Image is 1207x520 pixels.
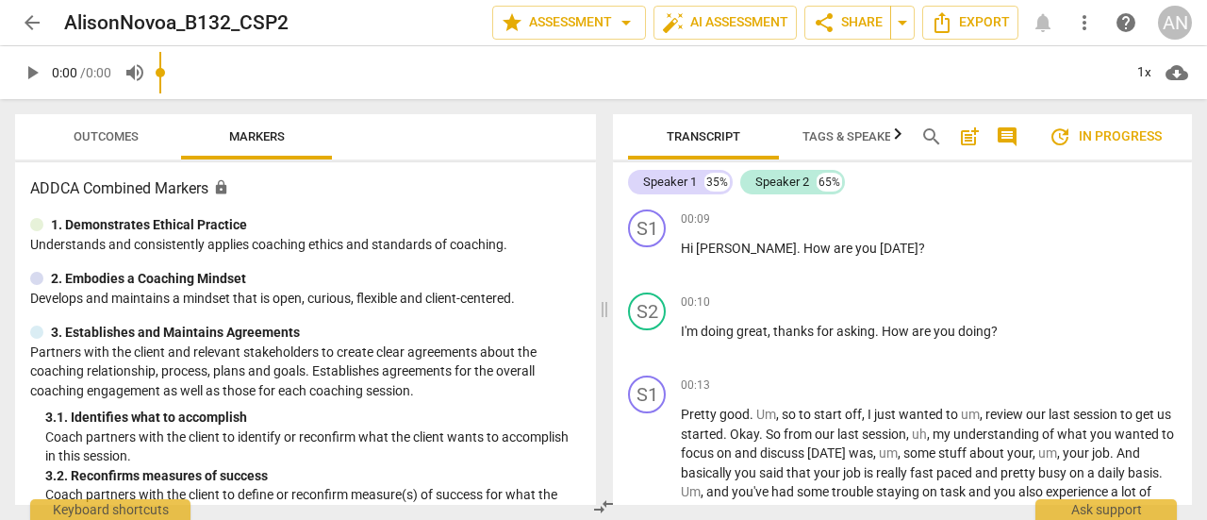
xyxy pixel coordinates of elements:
[501,11,637,34] span: Assessment
[124,61,146,84] span: volume_up
[755,173,809,192] div: Speaker 2
[1049,407,1073,422] span: last
[855,241,880,256] span: you
[701,484,706,499] span: ,
[681,211,710,227] span: 00:09
[836,324,875,339] span: asking
[845,407,862,422] span: off
[797,484,832,499] span: some
[45,466,581,486] div: 3. 2. Reconfirms measures of success
[931,11,1010,34] span: Export
[927,427,933,442] span: ,
[969,445,1007,461] span: about
[1166,61,1188,84] span: cloud_download
[1033,118,1177,156] button: Review is in progress
[759,465,786,480] span: said
[706,484,732,499] span: and
[51,269,246,289] p: 2. Embodies a Coaching Mindset
[899,407,946,422] span: wanted
[760,445,807,461] span: discuss
[667,129,740,143] span: Transcript
[940,484,968,499] span: task
[1157,407,1171,422] span: us
[681,445,717,461] span: focus
[1073,11,1096,34] span: more_vert
[873,445,879,461] span: ,
[653,6,797,40] button: AI Assessment
[829,504,860,519] span: each
[681,294,710,310] span: 00:10
[1063,445,1092,461] span: your
[1115,427,1162,442] span: wanted
[912,324,934,339] span: are
[1049,126,1071,148] span: update
[51,323,300,343] p: 3. Establishes and Maintains Agreements
[814,465,843,480] span: your
[696,241,797,256] span: [PERSON_NAME]
[735,465,759,480] span: you
[868,407,874,422] span: I
[996,126,1018,148] span: comment
[1000,465,1038,480] span: pretty
[1109,6,1143,40] a: Help
[1046,484,1111,499] span: experience
[1115,11,1137,34] span: help
[813,11,835,34] span: share
[804,6,891,40] button: Share
[910,504,934,519] span: you
[681,484,701,499] span: Filler word
[21,61,43,84] span: play_arrow
[735,445,760,461] span: and
[920,126,943,148] span: search
[815,427,837,442] span: our
[1126,58,1162,88] div: 1x
[860,504,885,519] span: day
[592,495,615,518] span: compare_arrows
[213,179,229,195] span: Assessment is enabled for this document. The competency model is locked and follows the assessmen...
[992,122,1022,152] button: Show/Hide comments
[30,177,581,200] h3: ADDCA Combined Markers
[862,407,868,422] span: ,
[906,427,912,442] span: ,
[681,407,719,422] span: Pretty
[628,376,666,413] div: Change speaker
[1098,465,1128,480] span: daily
[1162,427,1174,442] span: to
[837,427,862,442] span: last
[1038,445,1057,461] span: Filler word
[802,129,906,143] span: Tags & Speakers
[784,427,815,442] span: from
[701,324,736,339] span: doing
[768,324,773,339] span: ,
[922,484,940,499] span: on
[961,407,980,422] span: Filler word
[985,407,1026,422] span: review
[934,324,958,339] span: you
[21,11,43,34] span: arrow_back
[876,465,910,480] span: really
[1128,465,1159,480] span: basis
[1057,445,1063,461] span: ,
[890,6,915,40] button: Sharing summary
[1158,6,1192,40] button: AN
[45,428,581,466] p: Coach partners with the client to identify or reconfirm what the client wants to accomplish in th...
[958,324,991,339] span: doing
[799,407,814,422] span: to
[898,445,903,461] span: ,
[1090,427,1115,442] span: you
[814,407,845,422] span: start
[681,241,696,256] span: Hi
[874,407,899,422] span: just
[803,241,834,256] span: How
[922,6,1018,40] button: Export
[732,484,771,499] span: you've
[933,427,953,442] span: my
[118,56,152,90] button: Volume
[756,407,776,422] span: Filler word
[681,427,723,442] span: started
[501,11,523,34] span: star
[759,427,766,442] span: .
[1042,427,1057,442] span: of
[1049,126,1162,148] span: In progress
[30,235,581,255] p: Understands and consistently applies coaching ethics and standards of coaching.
